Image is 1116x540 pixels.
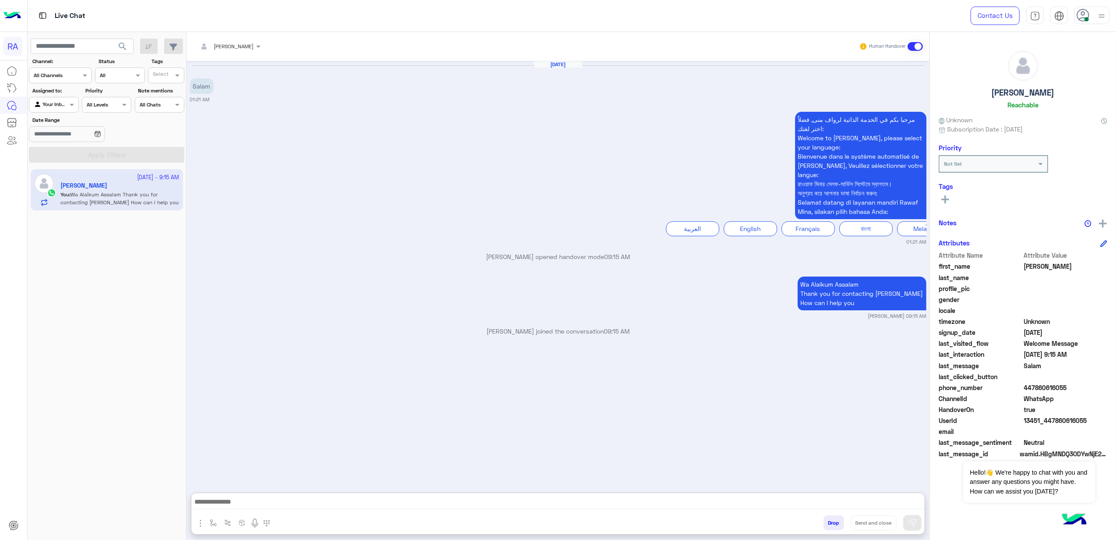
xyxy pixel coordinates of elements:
[971,7,1020,25] a: Contact Us
[939,306,1022,315] span: locale
[1024,438,1108,447] span: 0
[1024,405,1108,414] span: true
[1024,262,1108,271] span: Salman
[939,449,1018,458] span: last_message_id
[939,251,1022,260] span: Attribute Name
[221,515,235,530] button: Trigger scenario
[1054,11,1064,21] img: tab
[534,61,582,67] h6: [DATE]
[604,253,630,260] span: 09:15 AM
[250,518,260,529] img: send voice note
[1007,101,1039,109] h6: Reachable
[992,88,1055,98] h5: [PERSON_NAME]
[939,239,970,247] h6: Attributes
[1024,416,1108,425] span: 13451_447860616055
[939,115,973,124] span: Unknown
[1024,383,1108,392] span: 447860616055
[32,87,77,95] label: Assigned to:
[963,462,1095,503] span: Hello!👋 We're happy to chat with you and answer any questions you might have. How can we assist y...
[206,515,221,530] button: select flow
[117,41,128,52] span: search
[868,313,926,320] small: [PERSON_NAME] 09:15 AM
[1024,339,1108,348] span: Welcome Message
[190,96,210,103] small: 01:21 AM
[224,519,231,526] img: Trigger scenario
[939,427,1022,436] span: email
[939,262,1022,271] span: first_name
[939,372,1022,381] span: last_clicked_button
[55,10,85,22] p: Live Chat
[1024,317,1108,326] span: Unknown
[195,518,206,529] img: send attachment
[939,383,1022,392] span: phone_number
[1024,350,1108,359] span: 2025-09-24T06:15:51.696Z
[1099,220,1107,227] img: add
[239,519,246,526] img: create order
[151,70,169,80] div: Select
[190,78,214,94] p: 24/9/2025, 1:21 AM
[939,284,1022,293] span: profile_pic
[839,221,893,236] div: বাংলা
[29,147,184,163] button: Apply Filters
[1008,51,1038,81] img: defaultAdmin.png
[939,144,961,152] h6: Priority
[1024,306,1108,315] span: null
[1096,11,1107,21] img: profile
[1059,505,1090,536] img: hulul-logo.png
[190,252,926,261] p: [PERSON_NAME] opened handover mode
[4,37,22,56] div: RA
[908,519,917,527] img: send message
[112,39,134,57] button: search
[32,116,130,124] label: Date Range
[939,328,1022,337] span: signup_date
[947,124,1023,134] span: Subscription Date : [DATE]
[798,277,926,310] p: 24/9/2025, 9:15 AM
[263,520,270,527] img: make a call
[782,221,835,236] div: Français
[939,273,1022,282] span: last_name
[85,87,130,95] label: Priority
[37,10,48,21] img: tab
[4,7,21,25] img: Logo
[210,519,217,526] img: select flow
[795,112,926,219] p: 24/9/2025, 1:21 AM
[1026,7,1044,25] a: tab
[939,219,957,227] h6: Notes
[235,515,250,530] button: create order
[99,57,144,65] label: Status
[1024,328,1108,337] span: 2025-09-23T22:22:02.534Z
[151,57,183,65] label: Tags
[939,394,1022,403] span: ChannelId
[939,182,1107,190] h6: Tags
[1030,11,1040,21] img: tab
[869,43,906,50] small: Human Handover
[939,339,1022,348] span: last_visited_flow
[939,438,1022,447] span: last_message_sentiment
[939,361,1022,370] span: last_message
[851,515,897,530] button: Send and close
[1024,372,1108,381] span: null
[32,57,91,65] label: Channel:
[666,221,719,236] div: العربية
[1024,251,1108,260] span: Attribute Value
[944,160,962,167] b: Not Set
[939,350,1022,359] span: last_interaction
[1024,427,1108,436] span: null
[939,416,1022,425] span: UserId
[1084,220,1091,227] img: notes
[939,295,1022,304] span: gender
[1024,295,1108,304] span: null
[190,327,926,336] p: [PERSON_NAME] joined the conversation
[724,221,777,236] div: English
[604,327,630,335] span: 09:15 AM
[824,515,844,530] button: Drop
[939,317,1022,326] span: timezone
[1024,361,1108,370] span: Salam
[1024,394,1108,403] span: 2
[907,238,926,245] small: 01:21 AM
[214,43,254,50] span: [PERSON_NAME]
[138,87,183,95] label: Note mentions
[897,221,951,236] div: Melayu
[939,405,1022,414] span: HandoverOn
